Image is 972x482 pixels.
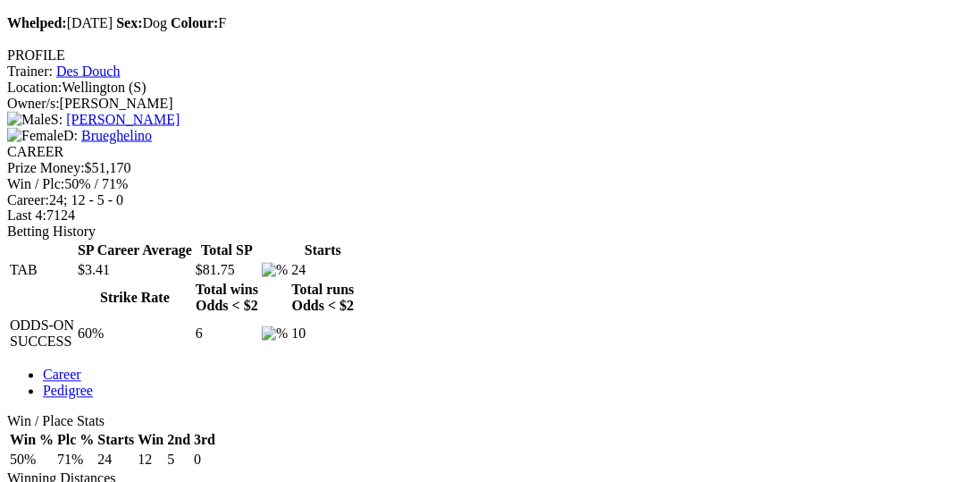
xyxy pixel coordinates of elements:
[96,452,135,469] td: 24
[195,262,259,280] td: $81.75
[7,47,965,63] div: PROFILE
[7,63,53,79] span: Trainer:
[7,224,965,241] div: Betting History
[56,63,121,79] a: Des Douch
[166,452,191,469] td: 5
[7,128,63,144] img: Female
[137,452,164,469] td: 12
[77,317,193,351] td: 60%
[290,262,355,280] td: 24
[7,112,63,127] span: S:
[262,326,288,342] img: %
[7,80,965,96] div: Wellington (S)
[43,368,81,383] a: Career
[56,452,95,469] td: 71%
[66,112,180,127] a: [PERSON_NAME]
[195,242,259,260] th: Total SP
[7,160,85,175] span: Prize Money:
[171,15,218,30] b: Colour:
[195,317,259,351] td: 6
[7,208,965,224] div: 7124
[290,317,355,351] td: 10
[7,128,78,143] span: D:
[7,80,62,95] span: Location:
[7,208,46,224] span: Last 4:
[56,432,95,450] th: Plc %
[77,262,193,280] td: $3.41
[290,282,355,316] th: Total runs Odds < $2
[7,15,113,30] span: [DATE]
[7,192,965,208] div: 24; 12 - 5 - 0
[7,96,60,111] span: Owner/s:
[9,452,54,469] td: 50%
[7,96,965,112] div: [PERSON_NAME]
[290,242,355,260] th: Starts
[171,15,226,30] span: F
[262,263,288,279] img: %
[195,282,259,316] th: Total wins Odds < $2
[7,192,49,207] span: Career:
[7,176,64,191] span: Win / Plc:
[9,432,54,450] th: Win %
[77,282,193,316] th: Strike Rate
[7,414,965,430] div: Win / Place Stats
[116,15,167,30] span: Dog
[77,242,193,260] th: SP Career Average
[7,160,965,176] div: $51,170
[96,432,135,450] th: Starts
[81,128,152,143] a: Brueghelino
[9,262,75,280] td: TAB
[9,317,75,351] td: ODDS-ON SUCCESS
[193,452,216,469] td: 0
[7,112,51,128] img: Male
[7,15,67,30] b: Whelped:
[137,432,164,450] th: Win
[116,15,142,30] b: Sex:
[7,144,965,160] div: CAREER
[7,176,965,192] div: 50% / 71%
[166,432,191,450] th: 2nd
[193,432,216,450] th: 3rd
[43,384,93,399] a: Pedigree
